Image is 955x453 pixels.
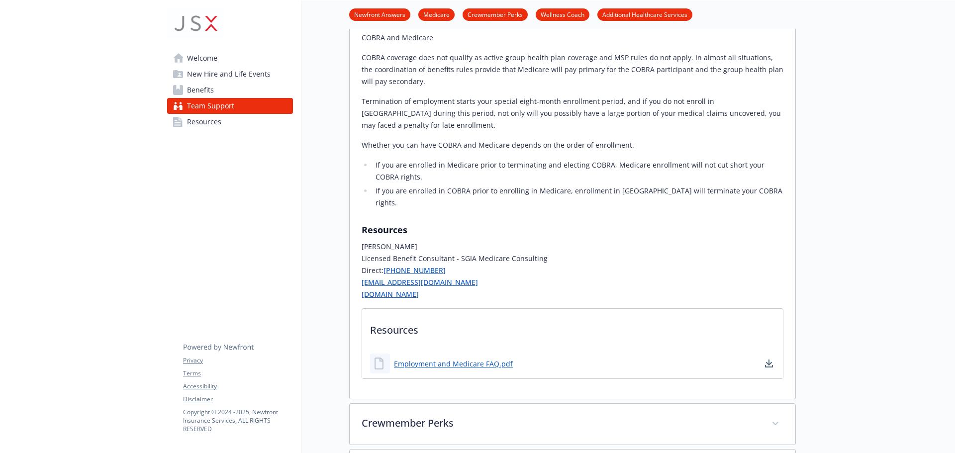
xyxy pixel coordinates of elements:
h5: [PERSON_NAME] [362,241,783,253]
p: COBRA and Medicare [362,32,783,44]
a: Employment and Medicare FAQ.pdf [394,359,513,369]
li: If you are enrolled in COBRA prior to enrolling in Medicare, enrollment in [GEOGRAPHIC_DATA] will... [373,185,783,209]
a: Resources [167,114,293,130]
a: New Hire and Life Events [167,66,293,82]
a: Medicare [418,9,455,19]
a: Wellness Coach [536,9,589,19]
p: Whether you can have COBRA and Medicare depends on the order of enrollment. [362,139,783,151]
span: New Hire and Life Events [187,66,271,82]
p: Termination of employment starts your special eight-month enrollment period, and if you do not en... [362,95,783,131]
a: [DOMAIN_NAME] [362,289,419,299]
a: download document [763,358,775,369]
a: Welcome [167,50,293,66]
div: Crewmember Perks [350,404,795,445]
a: Disclaimer [183,395,292,404]
h5: Licensed Benefit Consultant - SGIA Medicare Consulting [362,253,783,265]
li: If you are enrolled in Medicare prior to terminating and electing COBRA, Medicare enrollment will... [373,159,783,183]
a: Additional Healthcare Services [597,9,692,19]
p: Crewmember Perks [362,416,760,431]
a: Team Support [167,98,293,114]
p: COBRA coverage does not qualify as active group health plan coverage and MSP rules do not apply. ... [362,52,783,88]
p: Copyright © 2024 - 2025 , Newfront Insurance Services, ALL RIGHTS RESERVED [183,408,292,433]
span: Team Support [187,98,234,114]
a: Accessibility [183,382,292,391]
a: Privacy [183,356,292,365]
strong: Resources [362,224,407,236]
span: Resources [187,114,221,130]
a: Crewmember Perks [463,9,528,19]
a: [EMAIL_ADDRESS][DOMAIN_NAME] [362,277,478,287]
a: Benefits [167,82,293,98]
a: Newfront Answers [349,9,410,19]
a: [PHONE_NUMBER] [383,266,446,275]
p: Resources [362,309,783,346]
a: Terms [183,369,292,378]
span: Benefits [187,82,214,98]
h5: Direct: [362,265,783,276]
span: Welcome [187,50,217,66]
